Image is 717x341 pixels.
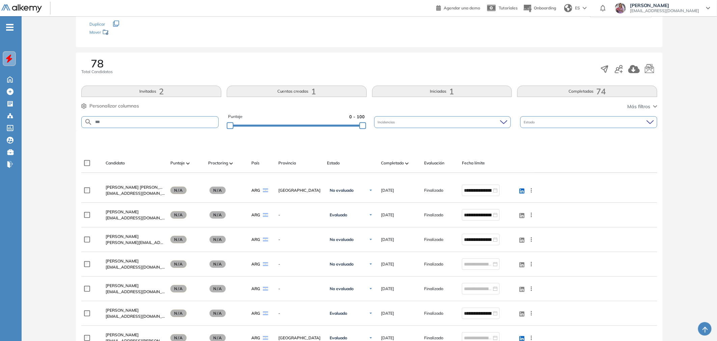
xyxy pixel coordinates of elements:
span: [DATE] [381,286,394,292]
a: [PERSON_NAME] [PERSON_NAME] [106,184,165,190]
span: Puntaje [170,160,185,166]
span: [PERSON_NAME] [106,209,139,214]
img: world [564,4,572,12]
span: Tutoriales [499,5,518,10]
img: Logo [1,4,42,13]
span: N/A [170,236,187,243]
span: [DATE] [381,237,394,243]
span: [DATE] [381,187,394,193]
span: Estado [327,160,340,166]
span: [PERSON_NAME] [106,283,139,288]
span: [PERSON_NAME] [PERSON_NAME] [106,185,173,190]
span: Duplicar [89,22,105,27]
span: N/A [210,285,226,292]
div: Incidencias [374,116,511,128]
span: [EMAIL_ADDRESS][DOMAIN_NAME] [106,313,165,319]
img: Ícono de flecha [369,336,373,340]
span: [EMAIL_ADDRESS][DOMAIN_NAME] [106,289,165,295]
img: [missing "en.ARROW_ALT" translation] [405,162,409,164]
i: - [6,27,13,28]
a: [PERSON_NAME] [106,307,165,313]
span: - [278,310,322,316]
span: Finalizado [424,187,443,193]
img: Ícono de flecha [369,188,373,192]
span: - [278,261,322,267]
span: Onboarding [534,5,556,10]
span: Evaluado [330,335,347,341]
span: [GEOGRAPHIC_DATA] [278,335,322,341]
span: ARG [251,237,260,243]
span: No evaluado [330,188,354,193]
span: N/A [170,187,187,194]
img: Ícono de flecha [369,213,373,217]
span: [EMAIL_ADDRESS][DOMAIN_NAME] [630,8,699,13]
span: [GEOGRAPHIC_DATA] [278,187,322,193]
a: [PERSON_NAME] [106,258,165,264]
span: [PERSON_NAME] [630,3,699,8]
span: ARG [251,335,260,341]
span: Personalizar columnas [89,102,139,110]
span: Finalizado [424,310,443,316]
span: [DATE] [381,212,394,218]
a: [PERSON_NAME] [106,283,165,289]
span: - [278,237,322,243]
img: SEARCH_ALT [84,118,92,126]
span: [PERSON_NAME][EMAIL_ADDRESS][PERSON_NAME][DOMAIN_NAME] [106,240,165,246]
span: [EMAIL_ADDRESS][DOMAIN_NAME] [106,190,165,196]
img: [missing "en.ARROW_ALT" translation] [186,162,190,164]
span: N/A [170,310,187,317]
span: 78 [91,58,104,69]
span: N/A [170,260,187,268]
span: No evaluado [330,261,354,267]
div: Mover [89,27,157,39]
button: Cuentas creadas1 [227,86,367,97]
span: ES [575,5,580,11]
span: N/A [210,260,226,268]
span: N/A [210,187,226,194]
span: [PERSON_NAME] [106,258,139,263]
button: Invitados2 [81,86,221,97]
img: ARG [263,311,268,315]
span: N/A [210,211,226,219]
span: Evaluación [424,160,444,166]
span: Evaluado [330,212,347,218]
span: N/A [170,211,187,219]
span: Provincia [278,160,296,166]
span: N/A [170,285,187,292]
img: ARG [263,262,268,266]
a: [PERSON_NAME] [106,332,165,338]
button: Iniciadas1 [372,86,512,97]
img: Ícono de flecha [369,262,373,266]
img: Ícono de flecha [369,311,373,315]
span: [DATE] [381,261,394,267]
span: Puntaje [228,114,243,120]
span: [EMAIL_ADDRESS][DOMAIN_NAME] [106,215,165,221]
button: Más filtros [628,103,657,110]
span: Completado [381,160,404,166]
span: N/A [210,236,226,243]
span: [EMAIL_ADDRESS][DOMAIN_NAME] [106,264,165,270]
span: Proctoring [208,160,228,166]
span: - [278,286,322,292]
span: Finalizado [424,212,443,218]
span: Agendar una demo [444,5,480,10]
span: ARG [251,212,260,218]
span: Finalizado [424,237,443,243]
span: Finalizado [424,335,443,341]
span: - [278,212,322,218]
span: [PERSON_NAME] [106,308,139,313]
span: No evaluado [330,237,354,242]
img: ARG [263,336,268,340]
img: ARG [263,188,268,192]
button: Personalizar columnas [81,102,139,110]
button: Completadas74 [517,86,657,97]
span: [DATE] [381,310,394,316]
span: Candidato [106,160,125,166]
span: 0 - 100 [349,114,365,120]
span: ARG [251,286,260,292]
img: Ícono de flecha [369,287,373,291]
span: Finalizado [424,261,443,267]
span: Estado [524,120,536,125]
span: Fecha límite [462,160,485,166]
span: Evaluado [330,311,347,316]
